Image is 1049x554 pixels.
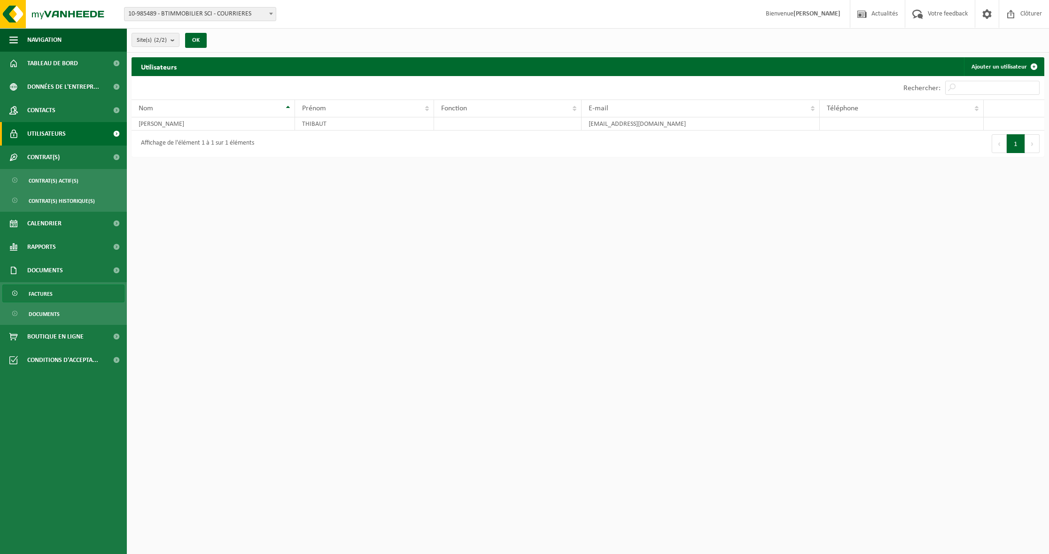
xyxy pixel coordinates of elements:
[1007,134,1025,153] button: 1
[827,105,858,112] span: Téléphone
[27,235,56,259] span: Rapports
[2,305,124,323] a: Documents
[27,28,62,52] span: Navigation
[964,57,1043,76] a: Ajouter un utilisateur
[27,99,55,122] span: Contacts
[582,117,820,131] td: [EMAIL_ADDRESS][DOMAIN_NAME]
[27,325,84,348] span: Boutique en ligne
[29,305,60,323] span: Documents
[185,33,207,48] button: OK
[992,134,1007,153] button: Previous
[2,171,124,189] a: Contrat(s) actif(s)
[903,85,940,92] label: Rechercher:
[27,259,63,282] span: Documents
[29,285,53,303] span: Factures
[132,57,186,76] h2: Utilisateurs
[29,172,78,190] span: Contrat(s) actif(s)
[1025,134,1040,153] button: Next
[793,10,840,17] strong: [PERSON_NAME]
[124,7,276,21] span: 10-985489 - BTIMMOBILIER SCI - COURRIERES
[139,105,153,112] span: Nom
[2,192,124,209] a: Contrat(s) historique(s)
[441,105,467,112] span: Fonction
[27,146,60,169] span: Contrat(s)
[302,105,326,112] span: Prénom
[27,212,62,235] span: Calendrier
[137,33,167,47] span: Site(s)
[27,348,98,372] span: Conditions d'accepta...
[154,37,167,43] count: (2/2)
[132,33,179,47] button: Site(s)(2/2)
[27,75,99,99] span: Données de l'entrepr...
[27,52,78,75] span: Tableau de bord
[124,8,276,21] span: 10-985489 - BTIMMOBILIER SCI - COURRIERES
[27,122,66,146] span: Utilisateurs
[295,117,435,131] td: THIBAUT
[29,192,95,210] span: Contrat(s) historique(s)
[132,117,295,131] td: [PERSON_NAME]
[136,135,254,152] div: Affichage de l'élément 1 à 1 sur 1 éléments
[589,105,608,112] span: E-mail
[2,285,124,302] a: Factures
